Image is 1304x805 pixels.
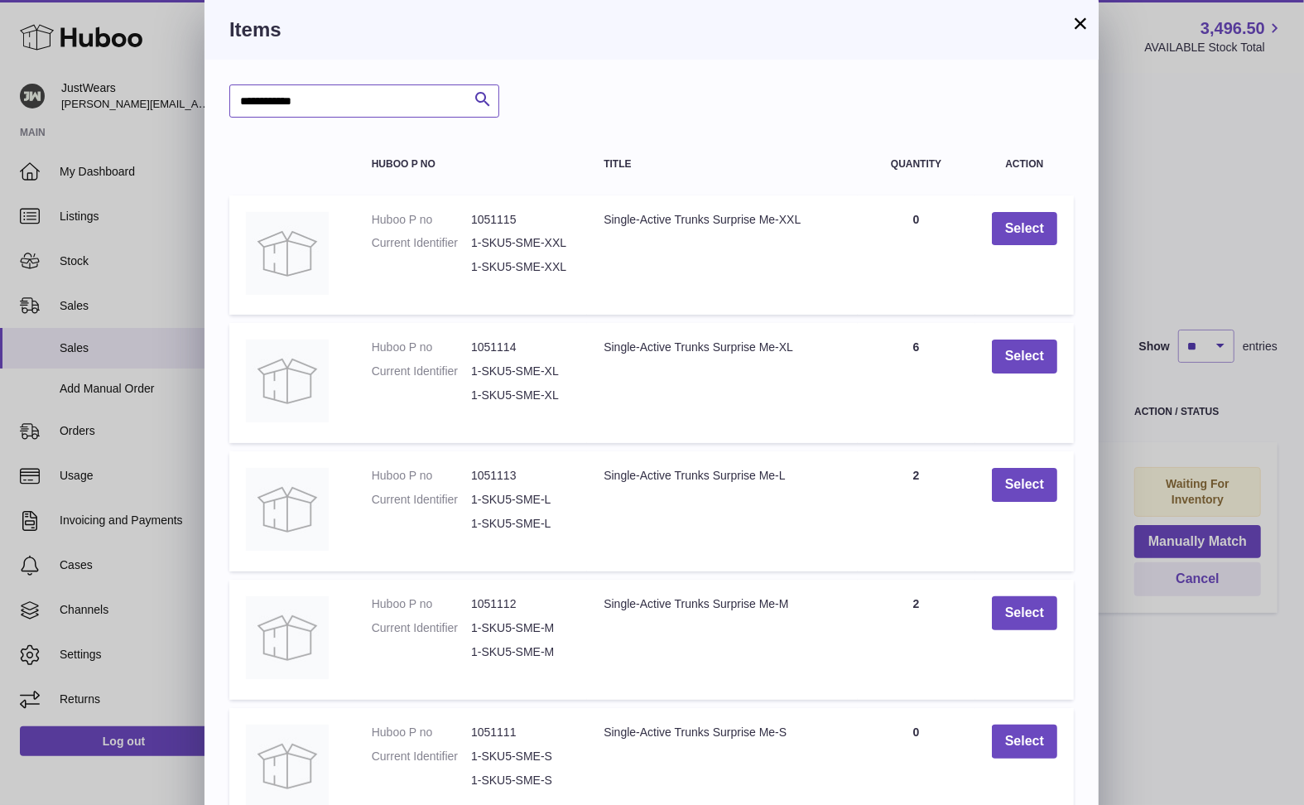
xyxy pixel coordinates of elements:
[992,212,1057,246] button: Select
[246,468,329,551] img: Single-Active Trunks Surprise Me-L
[471,235,570,251] dd: 1-SKU5-SME-XXL
[471,468,570,484] dd: 1051113
[604,340,840,355] div: Single-Active Trunks Surprise Me-XL
[372,364,471,379] dt: Current Identifier
[372,235,471,251] dt: Current Identifier
[229,17,1074,43] h3: Items
[471,725,570,740] dd: 1051111
[587,142,857,186] th: Title
[372,749,471,764] dt: Current Identifier
[471,340,570,355] dd: 1051114
[246,212,329,295] img: Single-Active Trunks Surprise Me-XXL
[471,492,570,508] dd: 1-SKU5-SME-L
[471,212,570,228] dd: 1051115
[992,596,1057,630] button: Select
[1071,13,1090,33] button: ×
[471,516,570,532] dd: 1-SKU5-SME-L
[604,212,840,228] div: Single-Active Trunks Surprise Me-XXL
[471,749,570,764] dd: 1-SKU5-SME-S
[372,212,471,228] dt: Huboo P no
[975,142,1074,186] th: Action
[992,468,1057,502] button: Select
[471,644,570,660] dd: 1-SKU5-SME-M
[246,340,329,422] img: Single-Active Trunks Surprise Me-XL
[604,725,840,740] div: Single-Active Trunks Surprise Me-S
[858,142,975,186] th: Quantity
[471,596,570,612] dd: 1051112
[372,468,471,484] dt: Huboo P no
[858,195,975,316] td: 0
[471,364,570,379] dd: 1-SKU5-SME-XL
[372,620,471,636] dt: Current Identifier
[372,492,471,508] dt: Current Identifier
[471,773,570,788] dd: 1-SKU5-SME-S
[372,340,471,355] dt: Huboo P no
[471,259,570,275] dd: 1-SKU5-SME-XXL
[372,596,471,612] dt: Huboo P no
[992,340,1057,374] button: Select
[471,620,570,636] dd: 1-SKU5-SME-M
[858,580,975,700] td: 2
[471,388,570,403] dd: 1-SKU5-SME-XL
[858,323,975,443] td: 6
[355,142,588,186] th: Huboo P no
[372,725,471,740] dt: Huboo P no
[604,596,840,612] div: Single-Active Trunks Surprise Me-M
[992,725,1057,759] button: Select
[858,451,975,571] td: 2
[246,596,329,679] img: Single-Active Trunks Surprise Me-M
[604,468,840,484] div: Single-Active Trunks Surprise Me-L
